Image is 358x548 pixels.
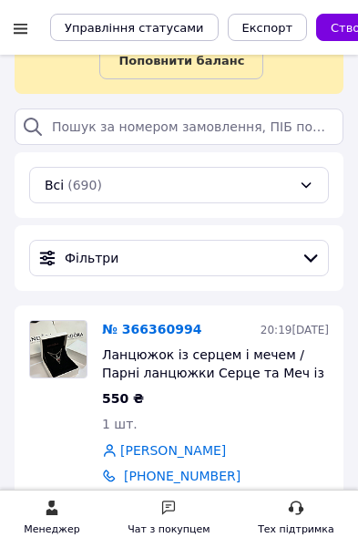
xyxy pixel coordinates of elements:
button: Управління статусами [50,14,219,41]
a: [PERSON_NAME] [120,441,226,460]
img: Фото товару [30,321,87,377]
div: Чат з покупцем [128,521,210,539]
span: Ланцюжок із серцем і мечем / Парні ланцюжки Серце та Меч із неіржавкої сталі / [GEOGRAPHIC_DATA] ... [102,347,328,417]
span: Фільтри [65,249,293,267]
span: 20:19[DATE] [261,324,329,336]
span: Управління статусами [65,21,204,35]
button: Експорт [228,14,308,41]
a: № 366360994 [102,322,201,336]
a: Фото товару [29,320,87,378]
span: 550 ₴ [102,391,144,406]
a: [PHONE_NUMBER] [124,469,240,483]
div: Тех підтримка [258,521,334,539]
span: 1 шт. [102,417,138,431]
span: Експорт [242,21,293,35]
div: Менеджер [24,521,79,539]
input: Пошук за номером замовлення, ПІБ покупця, номером телефону, Email, номером накладної [15,109,343,145]
a: Поповнити баланс [99,43,263,79]
b: Поповнити баланс [118,54,244,67]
